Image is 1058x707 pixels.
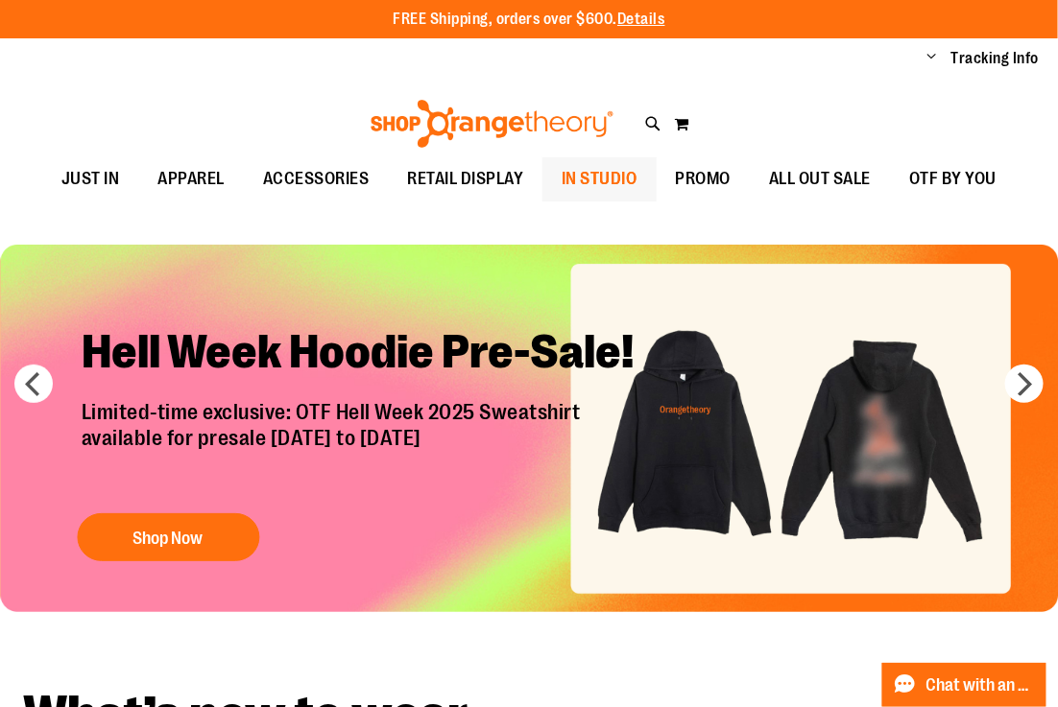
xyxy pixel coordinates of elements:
span: APPAREL [157,157,225,200]
img: Shop Orangetheory [368,100,616,148]
a: IN STUDIO [542,157,657,201]
a: ACCESSORIES [244,157,389,201]
p: Limited-time exclusive: OTF Hell Week 2025 Sweatshirt available for presale [DATE] to [DATE] [67,401,667,495]
button: Shop Now [77,513,259,561]
span: ACCESSORIES [263,157,370,200]
a: Hell Week Hoodie Pre-Sale! Limited-time exclusive: OTF Hell Week 2025 Sweatshirtavailable for pre... [67,310,667,572]
a: PROMO [657,157,751,201]
button: next [1005,365,1044,403]
button: Account menu [927,49,937,68]
p: FREE Shipping, orders over $600. [393,9,665,31]
span: JUST IN [61,157,120,200]
a: ALL OUT SALE [750,157,890,201]
span: RETAIL DISPLAY [407,157,523,200]
span: IN STUDIO [562,157,637,200]
button: Chat with an Expert [882,663,1047,707]
span: OTF BY YOU [909,157,997,200]
button: prev [14,365,53,403]
a: RETAIL DISPLAY [388,157,542,201]
span: Chat with an Expert [926,676,1035,695]
h2: Hell Week Hoodie Pre-Sale! [67,310,667,401]
a: Tracking Info [951,48,1040,69]
span: PROMO [676,157,732,200]
a: Details [617,11,665,28]
a: OTF BY YOU [890,157,1016,201]
a: JUST IN [42,157,139,201]
span: ALL OUT SALE [769,157,871,200]
a: APPAREL [138,157,244,201]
